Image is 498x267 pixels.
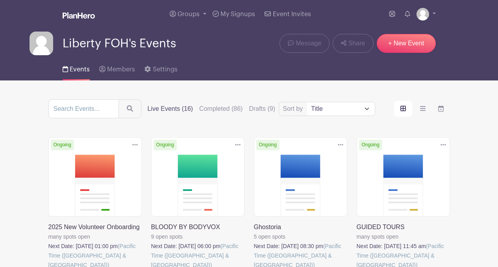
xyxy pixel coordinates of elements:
[99,55,135,80] a: Members
[70,66,90,73] span: Events
[377,34,436,53] a: + New Event
[144,55,177,80] a: Settings
[48,99,119,118] input: Search Events...
[220,11,255,17] span: My Signups
[148,104,193,114] label: Live Events (16)
[333,34,373,53] a: Share
[199,104,243,114] label: Completed (86)
[107,66,135,73] span: Members
[153,66,178,73] span: Settings
[63,55,90,80] a: Events
[30,32,53,55] img: default-ce2991bfa6775e67f084385cd625a349d9dcbb7a52a09fb2fda1e96e2d18dcdb.png
[394,101,450,117] div: order and view
[280,34,330,53] a: Message
[148,104,276,114] div: filters
[178,11,200,17] span: Groups
[417,8,429,21] img: default-ce2991bfa6775e67f084385cd625a349d9dcbb7a52a09fb2fda1e96e2d18dcdb.png
[63,37,176,50] span: Liberty FOH's Events
[249,104,275,114] label: Drafts (9)
[273,11,311,17] span: Event Invites
[296,39,321,48] span: Message
[283,104,305,114] label: Sort by
[348,39,365,48] span: Share
[63,12,95,19] img: logo_white-6c42ec7e38ccf1d336a20a19083b03d10ae64f83f12c07503d8b9e83406b4c7d.svg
